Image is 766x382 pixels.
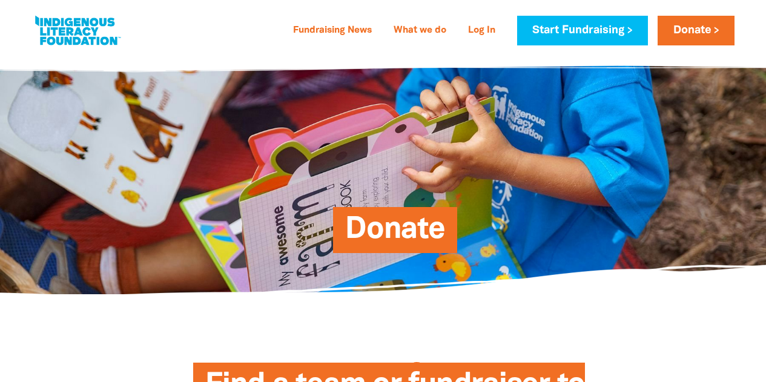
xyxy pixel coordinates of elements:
a: Log In [461,21,503,41]
a: Fundraising News [286,21,379,41]
a: Donate [658,16,734,45]
a: Start Fundraising [517,16,648,45]
span: Donate [345,216,445,253]
a: What we do [386,21,454,41]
